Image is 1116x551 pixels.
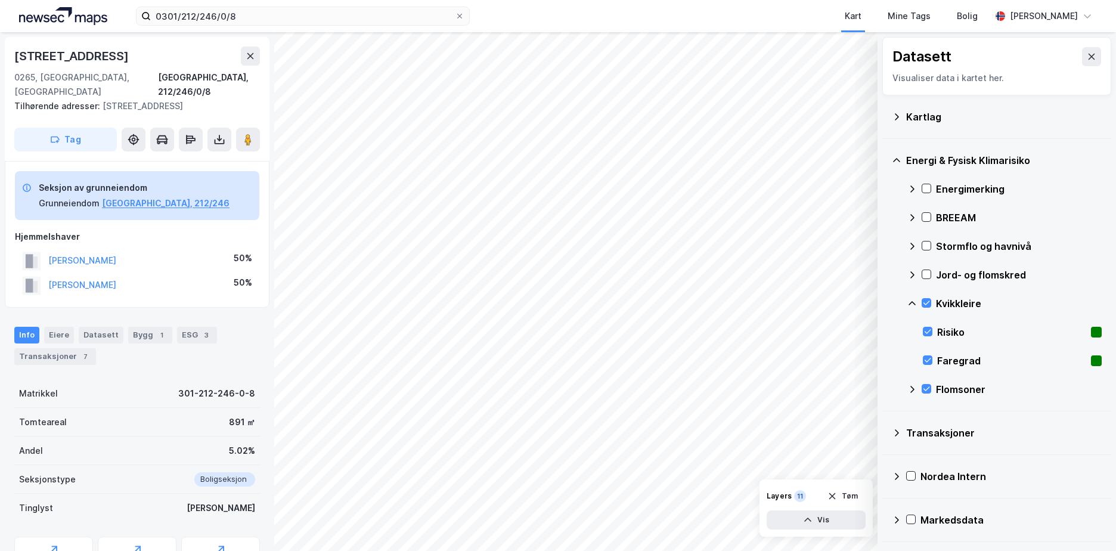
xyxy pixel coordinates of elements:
div: Visualiser data i kartet her. [892,71,1101,85]
div: Flomsoner [936,382,1102,397]
div: Matrikkel [19,386,58,401]
div: 11 [794,490,806,502]
span: Tilhørende adresser: [14,101,103,111]
div: 50% [234,251,252,265]
button: Tøm [820,487,866,506]
div: Kvikkleire [936,296,1102,311]
div: Grunneiendom [39,196,100,211]
div: Layers [767,491,792,501]
div: 891 ㎡ [229,415,255,429]
div: Transaksjoner [906,426,1102,440]
div: Nordea Intern [920,469,1102,484]
div: [GEOGRAPHIC_DATA], 212/246/0/8 [158,70,260,99]
button: Vis [767,510,866,530]
div: 301-212-246-0-8 [178,386,255,401]
div: Info [14,327,39,343]
div: BREEAM [936,211,1102,225]
div: 3 [200,329,212,341]
div: Risiko [937,325,1086,339]
div: Energimerking [936,182,1102,196]
div: Kart [845,9,861,23]
div: Datasett [892,47,951,66]
div: Seksjonstype [19,472,76,487]
div: Energi & Fysisk Klimarisiko [906,153,1102,168]
div: 50% [234,275,252,290]
div: 7 [79,351,91,363]
div: Markedsdata [920,513,1102,527]
iframe: Chat Widget [1056,494,1116,551]
div: [STREET_ADDRESS] [14,99,250,113]
img: logo.a4113a55bc3d86da70a041830d287a7e.svg [19,7,107,25]
div: ESG [177,327,217,343]
div: [STREET_ADDRESS] [14,47,131,66]
button: Tag [14,128,117,151]
div: Bolig [957,9,978,23]
div: Tinglyst [19,501,53,515]
div: 5.02% [229,444,255,458]
div: Faregrad [937,354,1086,368]
div: Kartlag [906,110,1102,124]
div: Bygg [128,327,172,343]
div: Eiere [44,327,74,343]
div: Seksjon av grunneiendom [39,181,230,195]
div: Andel [19,444,43,458]
div: Datasett [79,327,123,343]
div: Mine Tags [888,9,931,23]
div: Stormflo og havnivå [936,239,1102,253]
div: [PERSON_NAME] [1010,9,1078,23]
div: [PERSON_NAME] [187,501,255,515]
div: Tomteareal [19,415,67,429]
div: Jord- og flomskred [936,268,1102,282]
div: 0265, [GEOGRAPHIC_DATA], [GEOGRAPHIC_DATA] [14,70,158,99]
button: [GEOGRAPHIC_DATA], 212/246 [102,196,230,211]
div: Hjemmelshaver [15,230,259,244]
div: Transaksjoner [14,348,96,365]
div: 1 [156,329,168,341]
input: Søk på adresse, matrikkel, gårdeiere, leietakere eller personer [151,7,455,25]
